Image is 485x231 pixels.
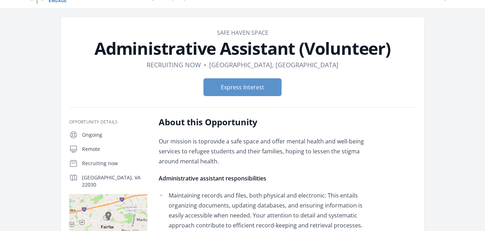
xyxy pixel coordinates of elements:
button: Express Interest [203,78,282,96]
h1: Administrative Assistant (Volunteer) [69,40,416,57]
h2: About this Opportunity [159,116,366,128]
dd: Recruiting now [147,60,201,70]
p: [GEOGRAPHIC_DATA], VA 22030 [82,174,147,188]
h3: Opportunity Details [69,119,147,125]
p: Recruiting now [82,160,147,167]
span: provide a safe space and offer mental health and well-being services to refugee students and thei... [159,137,364,165]
p: Ongoing [82,131,147,138]
p: Our mission is to [159,136,366,166]
li: Maintaining records and files, both physical and electronic: This entails organizing documents, u... [159,190,366,230]
dd: [GEOGRAPHIC_DATA], [GEOGRAPHIC_DATA] [209,60,338,70]
a: SAFE HAVEN SPACE [217,29,268,37]
div: • [204,60,206,70]
p: Remote [82,146,147,153]
strong: Administrative assistant responsibilities [159,174,266,182]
